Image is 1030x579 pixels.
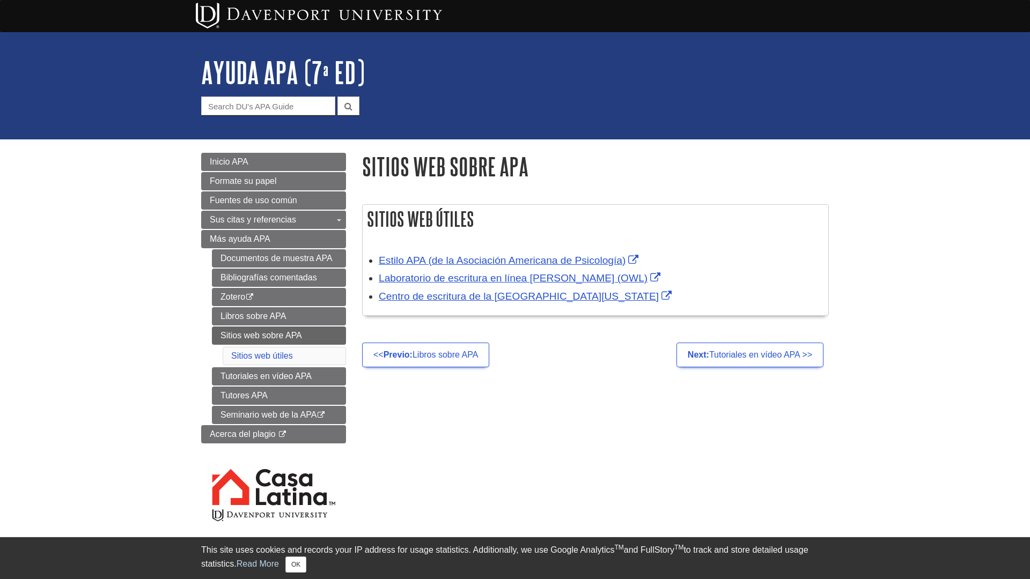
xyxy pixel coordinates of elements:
[379,272,663,284] a: Link opens in new window
[210,234,270,243] span: Más ayuda APA
[212,288,346,306] a: Zotero
[379,291,674,302] a: Link opens in new window
[201,425,346,443] a: Acerca del plagio
[210,157,248,166] span: Inicio APA
[245,294,254,301] i: This link opens in a new window
[196,3,442,28] img: Davenport University
[362,153,829,180] h1: Sitios web sobre APA
[317,412,326,419] i: This link opens in a new window
[212,269,346,287] a: Bibliografías comentadas
[362,343,489,367] a: <<Previo:Libros sobre APA
[278,431,287,438] i: This link opens in a new window
[676,343,823,367] a: Next:Tutoriales en vídeo APA >>
[201,172,346,190] a: Formate su papel
[201,56,365,89] a: AYUDA APA (7ª ED)
[379,255,641,266] a: Link opens in new window
[363,205,828,233] h2: Sitios web útiles
[212,249,346,268] a: Documentos de muestra APA
[210,176,277,185] span: Formate su papel
[201,211,346,229] a: Sus citas y referencias
[384,350,413,359] strong: Previo:
[285,556,306,573] button: Close
[212,387,346,405] a: Tutores APA
[201,153,346,171] a: Inicio APA
[201,191,346,210] a: Fuentes de uso común
[201,544,829,573] div: This site uses cookies and records your IP address for usage statistics. Additionally, we use Goo...
[210,215,296,224] span: Sus citas y referencias
[212,307,346,325] a: Libros sobre APA
[210,429,276,439] span: Acerca del plagio
[231,351,293,360] a: Sitios web útiles
[212,326,346,345] a: Sitios web sobre APA
[688,350,709,359] strong: Next:
[674,544,683,551] sup: TM
[212,406,346,424] a: Seminario web de la APA
[614,544,623,551] sup: TM
[210,196,297,205] span: Fuentes de uso común
[201,96,335,115] input: Search DU's APA Guide
[201,153,346,541] div: Guide Page Menu
[212,367,346,385] a: Tutoriales en vídeo APA
[237,559,279,568] a: Read More
[201,230,346,248] a: Más ayuda APA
